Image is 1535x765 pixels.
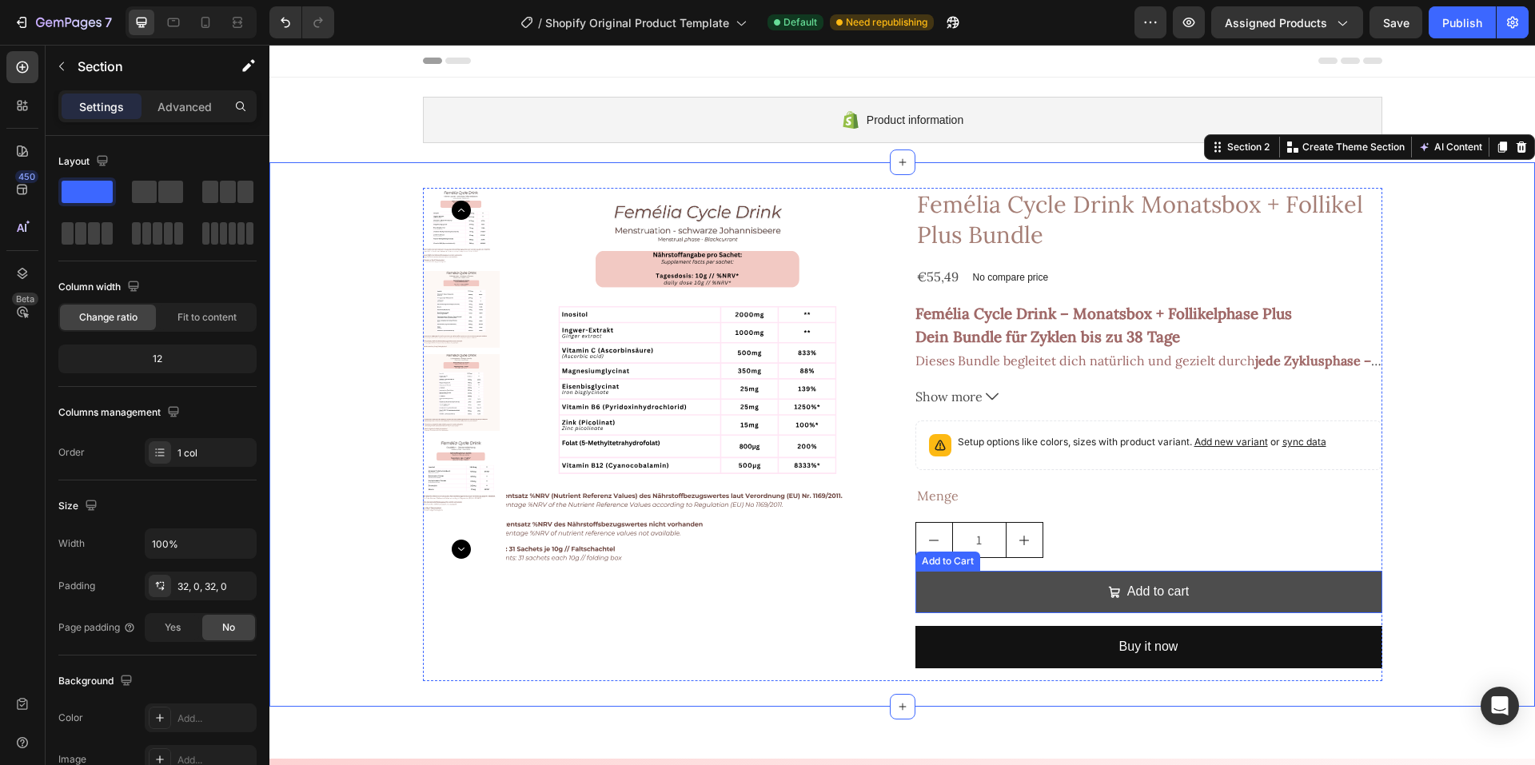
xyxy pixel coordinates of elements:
div: Order [58,445,85,460]
div: Add... [177,711,253,726]
div: Publish [1442,14,1482,31]
span: Assigned Products [1225,14,1327,31]
button: decrement [647,478,683,512]
button: Assigned Products [1211,6,1363,38]
p: Advanced [157,98,212,115]
button: AI Content [1146,93,1216,112]
div: Add to Cart [649,509,708,524]
span: Shopify Original Product Template [545,14,729,31]
p: Setup options like colors, sizes with product variant. [688,389,1057,405]
button: Carousel Back Arrow [182,156,201,175]
div: Add to cart [858,536,919,559]
button: Add to cart [646,526,1113,568]
strong: Femélia Cycle Drink – Monatsbox + Follikelphase Plus [646,259,1023,278]
span: Show more [646,341,713,364]
button: Show more [646,341,1113,364]
button: increment [737,478,773,512]
span: Need republishing [846,15,927,30]
div: Undo/Redo [269,6,334,38]
div: Page padding [58,620,136,635]
span: Dein Bundle für Zyklen bis zu 38 Tage [646,282,911,301]
div: Buy it now [850,591,909,614]
div: Beta [12,293,38,305]
button: 7 [6,6,119,38]
div: Open Intercom Messenger [1481,687,1519,725]
p: 7 [105,13,112,32]
span: Save [1383,16,1409,30]
iframe: Design area [269,45,1535,765]
div: 32, 0, 32, 0 [177,580,253,594]
div: 450 [15,170,38,183]
div: Column width [58,277,143,298]
span: Yes [165,620,181,635]
p: Section [78,57,209,76]
p: No compare price [704,228,779,237]
span: Product information [597,66,694,85]
p: Menge [648,440,1111,463]
div: 12 [62,348,253,370]
span: Add new variant [925,391,999,403]
div: Columns management [58,402,183,424]
span: / [538,14,542,31]
input: quantity [683,478,737,512]
span: Dieses Bundle begleitet dich natürlich und gezielt durch . [646,308,1112,347]
span: sync data [1013,391,1057,403]
button: Publish [1429,6,1496,38]
div: Padding [58,579,95,593]
p: Create Theme Section [1033,95,1135,110]
div: Layout [58,151,112,173]
button: Buy it now [646,581,1113,624]
div: Color [58,711,83,725]
div: 1 col [177,446,253,460]
div: Rich Text Editor. Editing area: main [646,438,1113,464]
span: or [999,391,1057,403]
span: Change ratio [79,310,138,325]
h2: Femélia Cycle Drink Monatsbox + Follikel Plus Bundle [646,143,1113,206]
span: Default [783,15,817,30]
div: Size [58,496,101,517]
div: €55,49 [646,219,691,245]
p: Settings [79,98,124,115]
button: Carousel Next Arrow [182,495,201,514]
span: Fit to content [177,310,237,325]
div: Section 2 [955,95,1003,110]
div: Width [58,536,85,551]
input: Auto [146,529,256,558]
div: Background [58,671,136,692]
button: Save [1370,6,1422,38]
span: No [222,620,235,635]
